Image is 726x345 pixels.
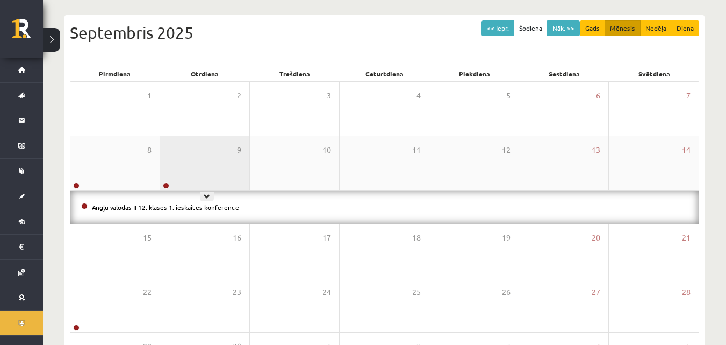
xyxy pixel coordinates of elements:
button: << Iepr. [481,20,514,36]
div: Trešdiena [250,66,340,81]
span: 11 [412,144,421,156]
span: 19 [502,232,511,244]
button: Diena [671,20,699,36]
span: 5 [506,90,511,102]
span: 14 [682,144,691,156]
span: 23 [233,286,241,298]
span: 16 [233,232,241,244]
a: Angļu valodas II 12. klases 1. ieskaites konference [92,203,239,212]
span: 2 [237,90,241,102]
span: 13 [592,144,600,156]
button: Gads [580,20,605,36]
div: Piekdiena [429,66,519,81]
button: Šodiena [514,20,548,36]
button: Mēnesis [605,20,641,36]
span: 22 [143,286,152,298]
a: Rīgas 1. Tālmācības vidusskola [12,19,43,46]
span: 3 [327,90,331,102]
span: 18 [412,232,421,244]
div: Ceturtdiena [340,66,429,81]
span: 25 [412,286,421,298]
div: Septembris 2025 [70,20,699,45]
div: Pirmdiena [70,66,160,81]
button: Nāk. >> [547,20,580,36]
span: 17 [322,232,331,244]
span: 9 [237,144,241,156]
span: 4 [416,90,421,102]
span: 26 [502,286,511,298]
button: Nedēļa [640,20,672,36]
span: 20 [592,232,600,244]
span: 10 [322,144,331,156]
span: 6 [596,90,600,102]
span: 28 [682,286,691,298]
span: 12 [502,144,511,156]
span: 7 [686,90,691,102]
span: 24 [322,286,331,298]
span: 15 [143,232,152,244]
div: Svētdiena [609,66,699,81]
span: 8 [147,144,152,156]
span: 1 [147,90,152,102]
span: 27 [592,286,600,298]
div: Sestdiena [519,66,609,81]
span: 21 [682,232,691,244]
div: Otrdiena [160,66,249,81]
